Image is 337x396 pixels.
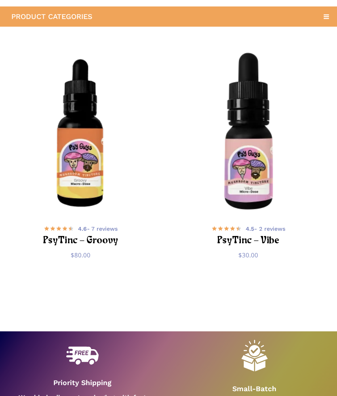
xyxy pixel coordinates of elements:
bdi: 30.00 [238,251,258,259]
img: Microdose Mushroom Tincture with PsyGuys branded label [167,52,329,213]
bdi: 80.00 [71,251,91,259]
b: 4.6 [78,225,87,232]
a: 4.5- 2 reviews PsyTinc – Vibe [177,223,318,245]
strong: Priority Shipping [53,379,112,387]
span: PRODUCT CATEGORIES [11,13,93,21]
h2: PsyTinc – Vibe [177,234,318,249]
b: 4.5 [246,225,254,232]
span: - 7 reviews [78,225,118,233]
strong: Small-Batch [232,385,276,393]
span: - 2 reviews [246,225,285,233]
span: $ [71,251,74,259]
a: 4.6- 7 reviews PsyTinc – Groovy [10,223,151,245]
a: PsyTinc - Vibe [167,52,329,213]
span: $ [238,251,242,259]
h2: PsyTinc – Groovy [10,234,151,249]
